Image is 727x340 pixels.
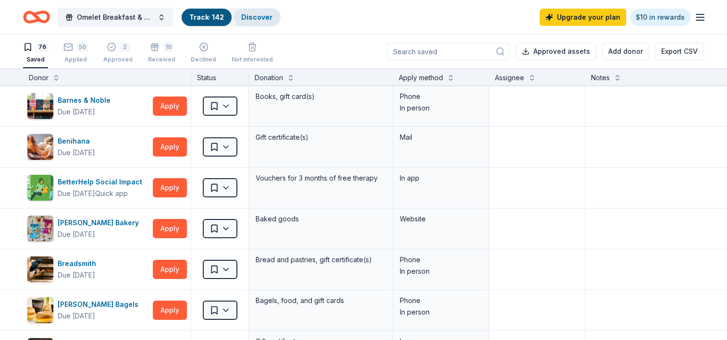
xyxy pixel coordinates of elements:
div: Books, gift card(s) [255,90,387,103]
div: Due [DATE] [58,229,95,240]
div: Due [DATE] [58,147,95,158]
button: 76Saved [23,38,48,68]
div: Saved [23,56,48,63]
button: Apply [153,260,187,279]
div: Gift certificate(s) [255,131,387,144]
img: Image for BetterHelp Social Impact [27,175,53,201]
button: Apply [153,178,187,197]
button: Image for Bobo's Bakery[PERSON_NAME] BakeryDue [DATE] [27,215,149,242]
div: BetterHelp Social Impact [58,176,146,188]
div: Due [DATE] [58,310,95,322]
button: Image for BenihanaBenihanaDue [DATE] [27,134,149,160]
button: Image for Barnes & NobleBarnes & NobleDue [DATE] [27,93,149,120]
button: Apply [153,137,187,157]
div: Applied [63,56,88,63]
div: 76 [37,42,48,52]
button: Apply [153,97,187,116]
button: 50Applied [63,38,88,68]
div: Due [DATE] [58,269,95,281]
img: Image for Bruegger's Bagels [27,297,53,323]
button: Apply [153,301,187,320]
div: Due [DATE] [58,188,95,199]
span: Omelet Breakfast & Silent Auction Fundraiser [77,12,154,23]
input: Search saved [387,43,510,60]
div: Status [191,68,249,85]
div: Assignee [495,72,524,84]
img: Image for Barnes & Noble [27,93,53,119]
div: In person [400,102,482,114]
div: Baked goods [255,212,387,226]
div: In person [400,266,482,277]
button: Approved assets [516,43,596,60]
div: Apply method [399,72,443,84]
button: Not interested [232,38,273,68]
div: Bread and pastries, gift certificate(s) [255,253,387,267]
button: Declined [191,38,216,68]
button: 2Approved [103,38,133,68]
button: 10Received [148,38,175,68]
div: In person [400,306,482,318]
a: Track· 142 [189,13,224,21]
a: Upgrade your plan [540,9,626,26]
button: Track· 142Discover [181,8,281,27]
div: Quick app [95,189,128,198]
div: Approved [103,52,133,60]
button: Apply [153,219,187,238]
div: Not interested [232,56,273,63]
div: Notes [591,72,610,84]
button: Omelet Breakfast & Silent Auction Fundraiser [58,8,173,27]
button: Image for BetterHelp Social ImpactBetterHelp Social ImpactDue [DATE]Quick app [27,174,149,201]
div: Phone [400,254,482,266]
div: Due [DATE] [58,106,95,118]
button: Image for Bruegger's Bagels[PERSON_NAME] BagelsDue [DATE] [27,297,149,324]
div: Donor [29,72,49,84]
a: Home [23,6,50,28]
img: Image for Bobo's Bakery [27,216,53,242]
div: 10 [163,42,173,52]
div: Benihana [58,135,95,147]
div: Received [148,56,175,63]
button: Add donor [602,43,649,60]
div: Vouchers for 3 months of free therapy [255,171,387,185]
div: [PERSON_NAME] Bakery [58,217,143,229]
div: Bagels, food, and gift cards [255,294,387,307]
div: In app [400,172,482,184]
a: $10 in rewards [630,9,690,26]
div: Mail [400,132,482,143]
button: Image for BreadsmithBreadsmithDue [DATE] [27,256,149,283]
div: 2 [120,38,130,48]
div: Phone [400,295,482,306]
button: Export CSV [655,43,704,60]
a: Discover [241,13,272,21]
div: Barnes & Noble [58,95,114,106]
div: Website [400,213,482,225]
div: Phone [400,91,482,102]
img: Image for Breadsmith [27,256,53,282]
div: [PERSON_NAME] Bagels [58,299,142,310]
img: Image for Benihana [27,134,53,160]
div: Breadsmith [58,258,100,269]
div: 50 [77,42,88,52]
div: Donation [255,72,283,84]
div: Declined [191,56,216,63]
